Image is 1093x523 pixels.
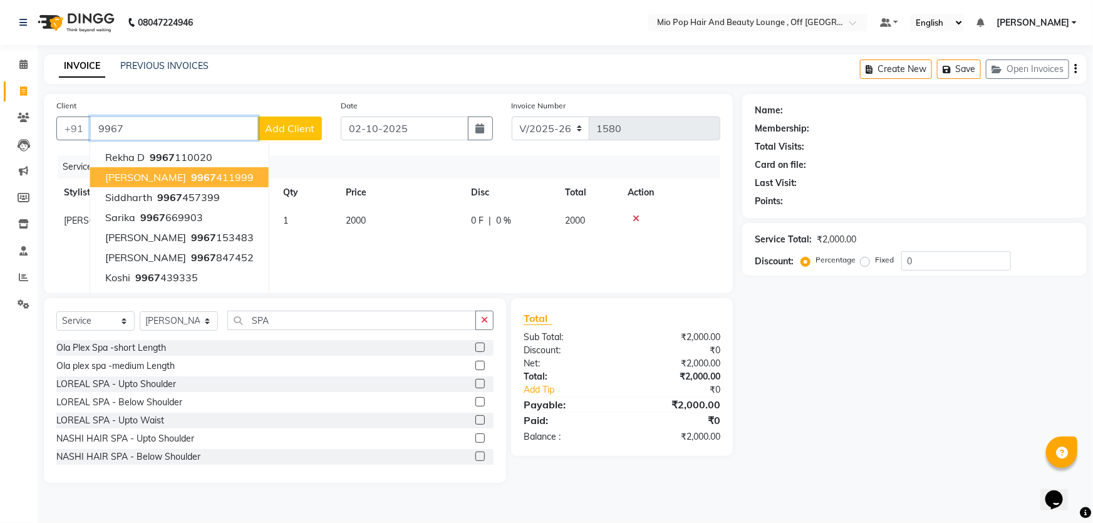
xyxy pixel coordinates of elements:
[514,413,622,428] div: Paid:
[191,171,216,184] span: 9967
[622,397,730,412] div: ₹2,000.00
[622,370,730,383] div: ₹2,000.00
[105,191,152,204] span: Siddharth
[640,383,730,396] div: ₹0
[133,271,198,284] ngb-highlight: 439335
[620,179,720,207] th: Action
[514,331,622,344] div: Sub Total:
[32,5,118,40] img: logo
[105,231,186,244] span: [PERSON_NAME]
[56,378,176,391] div: LOREAL SPA - Upto Shoulder
[1040,473,1080,510] iframe: chat widget
[56,432,194,445] div: NASHI HAIR SPA - Upto Shoulder
[514,430,622,443] div: Balance :
[514,344,622,357] div: Discount:
[138,5,193,40] b: 08047224946
[135,271,160,284] span: 9967
[496,214,511,227] span: 0 %
[755,233,812,246] div: Service Total:
[56,179,182,207] th: Stylist
[105,271,130,284] span: koshi
[755,255,794,268] div: Discount:
[147,151,212,163] ngb-highlight: 110020
[471,214,484,227] span: 0 F
[514,383,640,396] a: Add Tip
[622,430,730,443] div: ₹2,000.00
[860,60,932,79] button: Create New
[64,215,134,226] span: [PERSON_NAME]
[56,117,91,140] button: +91
[56,360,175,373] div: Ola plex spa -medium Length
[622,413,730,428] div: ₹0
[137,291,202,304] ngb-highlight: 755859
[139,291,164,304] span: 9967
[338,179,464,207] th: Price
[105,171,186,184] span: [PERSON_NAME]
[341,100,358,111] label: Date
[56,450,200,463] div: NASHI HAIR SPA - Below Shoulder
[189,231,254,244] ngb-highlight: 153483
[150,151,175,163] span: 9967
[997,16,1069,29] span: [PERSON_NAME]
[489,214,491,227] span: |
[140,211,165,224] span: 9967
[346,215,366,226] span: 2000
[565,215,585,226] span: 2000
[514,397,622,412] div: Payable:
[512,100,566,111] label: Invoice Number
[755,177,797,190] div: Last Visit:
[265,122,314,135] span: Add Client
[817,233,856,246] div: ₹2,000.00
[755,158,806,172] div: Card on file:
[56,341,166,355] div: Ola Plex Spa -short Length
[622,344,730,357] div: ₹0
[755,140,804,153] div: Total Visits:
[557,179,620,207] th: Total
[138,211,203,224] ngb-highlight: 669903
[56,414,164,427] div: LOREAL SPA - Upto Waist
[58,155,730,179] div: Services
[755,195,783,208] div: Points:
[622,331,730,344] div: ₹2,000.00
[283,215,288,226] span: 1
[189,251,254,264] ngb-highlight: 847452
[157,191,182,204] span: 9967
[105,211,135,224] span: sarika
[227,311,476,330] input: Search or Scan
[191,251,216,264] span: 9967
[816,254,856,266] label: Percentage
[875,254,894,266] label: Fixed
[189,171,254,184] ngb-highlight: 411999
[90,117,258,140] input: Search by Name/Mobile/Email/Code
[514,357,622,370] div: Net:
[257,117,322,140] button: Add Client
[59,55,105,78] a: INVOICE
[524,312,552,325] span: Total
[755,104,783,117] div: Name:
[986,60,1069,79] button: Open Invoices
[105,151,145,163] span: Rekha d
[514,370,622,383] div: Total:
[155,191,220,204] ngb-highlight: 457399
[622,357,730,370] div: ₹2,000.00
[105,251,186,264] span: [PERSON_NAME]
[56,396,182,409] div: LOREAL SPA - Below Shoulder
[191,231,216,244] span: 9967
[56,100,76,111] label: Client
[937,60,981,79] button: Save
[755,122,809,135] div: Membership:
[120,60,209,71] a: PREVIOUS INVOICES
[276,179,338,207] th: Qty
[464,179,557,207] th: Disc
[105,291,134,304] span: rati B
